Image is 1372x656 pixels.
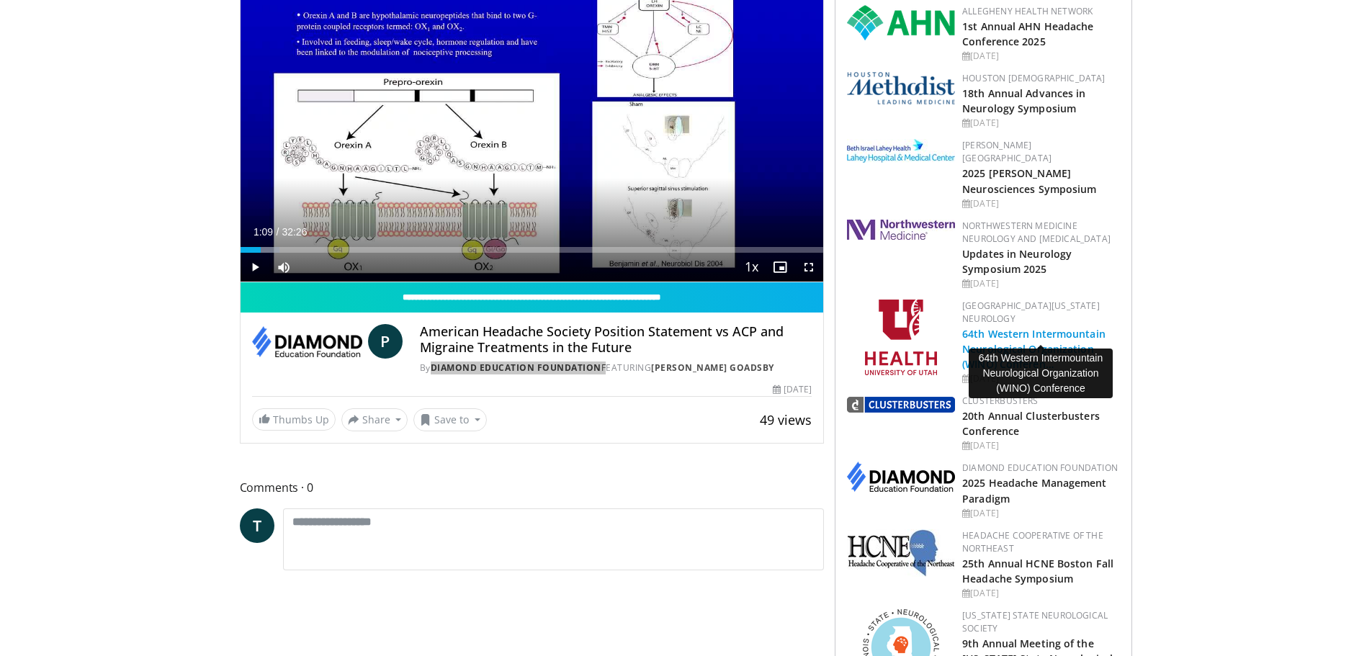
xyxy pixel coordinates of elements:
[962,19,1093,48] a: 1st Annual AHN Headache Conference 2025
[962,197,1120,210] div: [DATE]
[282,226,307,238] span: 32:26
[962,409,1100,438] a: 20th Annual Clusterbusters Conference
[847,5,955,40] img: 628ffacf-ddeb-4409-8647-b4d1102df243.png.150x105_q85_autocrop_double_scale_upscale_version-0.2.png
[341,408,408,431] button: Share
[962,139,1052,164] a: [PERSON_NAME][GEOGRAPHIC_DATA]
[865,300,937,375] img: f6362829-b0a3-407d-a044-59546adfd345.png.150x105_q85_autocrop_double_scale_upscale_version-0.2.png
[962,247,1072,276] a: Updates in Neurology Symposium 2025
[962,5,1093,17] a: Allegheny Health Network
[760,411,812,428] span: 49 views
[847,529,955,577] img: 6c52f715-17a6-4da1-9b6c-8aaf0ffc109f.jpg.150x105_q85_autocrop_double_scale_upscale_version-0.2.jpg
[962,372,1120,385] div: [DATE]
[269,253,298,282] button: Mute
[368,324,403,359] a: P
[252,408,336,431] a: Thumbs Up
[962,327,1106,371] a: 64th Western Intermountain Neurological Organization (WINO) Conferen…
[962,507,1120,520] div: [DATE]
[962,609,1108,634] a: [US_STATE] State Neurological Society
[413,408,487,431] button: Save to
[277,226,279,238] span: /
[847,72,955,104] img: 5e4488cc-e109-4a4e-9fd9-73bb9237ee91.png.150x105_q85_autocrop_double_scale_upscale_version-0.2.png
[240,478,825,497] span: Comments 0
[431,361,601,374] a: Diamond Education Foundation
[962,587,1120,600] div: [DATE]
[737,253,766,282] button: Playback Rate
[241,247,824,253] div: Progress Bar
[962,300,1100,325] a: [GEOGRAPHIC_DATA][US_STATE] Neurology
[240,508,274,543] a: T
[962,476,1106,505] a: 2025 Headache Management Paradigm
[773,383,812,396] div: [DATE]
[962,529,1103,554] a: Headache Cooperative of the Northeast
[962,86,1085,115] a: 18th Annual Advances in Neurology Symposium
[847,462,955,492] img: d0406666-9e5f-4b94-941b-f1257ac5ccaf.png.150x105_q85_autocrop_double_scale_upscale_version-0.2.png
[962,72,1105,84] a: Houston [DEMOGRAPHIC_DATA]
[847,220,955,240] img: 2a462fb6-9365-492a-ac79-3166a6f924d8.png.150x105_q85_autocrop_double_scale_upscale_version-0.2.jpg
[420,361,812,374] div: By FEATURING
[962,117,1120,130] div: [DATE]
[962,166,1096,195] a: 2025 [PERSON_NAME] Neurosciences Symposium
[962,462,1118,474] a: Diamond Education Foundation
[962,557,1113,585] a: 25th Annual HCNE Boston Fall Headache Symposium
[241,253,269,282] button: Play
[962,277,1120,290] div: [DATE]
[766,253,794,282] button: Enable picture-in-picture mode
[962,395,1038,407] a: Clusterbusters
[254,226,273,238] span: 1:09
[969,349,1113,398] div: 64th Western Intermountain Neurological Organization (WINO) Conference
[962,439,1120,452] div: [DATE]
[847,397,955,413] img: d3be30b6-fe2b-4f13-a5b4-eba975d75fdd.png.150x105_q85_autocrop_double_scale_upscale_version-0.2.png
[847,139,955,163] img: e7977282-282c-4444-820d-7cc2733560fd.jpg.150x105_q85_autocrop_double_scale_upscale_version-0.2.jpg
[420,324,812,355] h4: American Headache Society Position Statement vs ACP and Migraine Treatments in the Future
[794,253,823,282] button: Fullscreen
[962,50,1120,63] div: [DATE]
[962,220,1111,245] a: Northwestern Medicine Neurology and [MEDICAL_DATA]
[651,361,774,374] a: [PERSON_NAME] Goadsby
[252,324,362,359] img: Diamond Education Foundation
